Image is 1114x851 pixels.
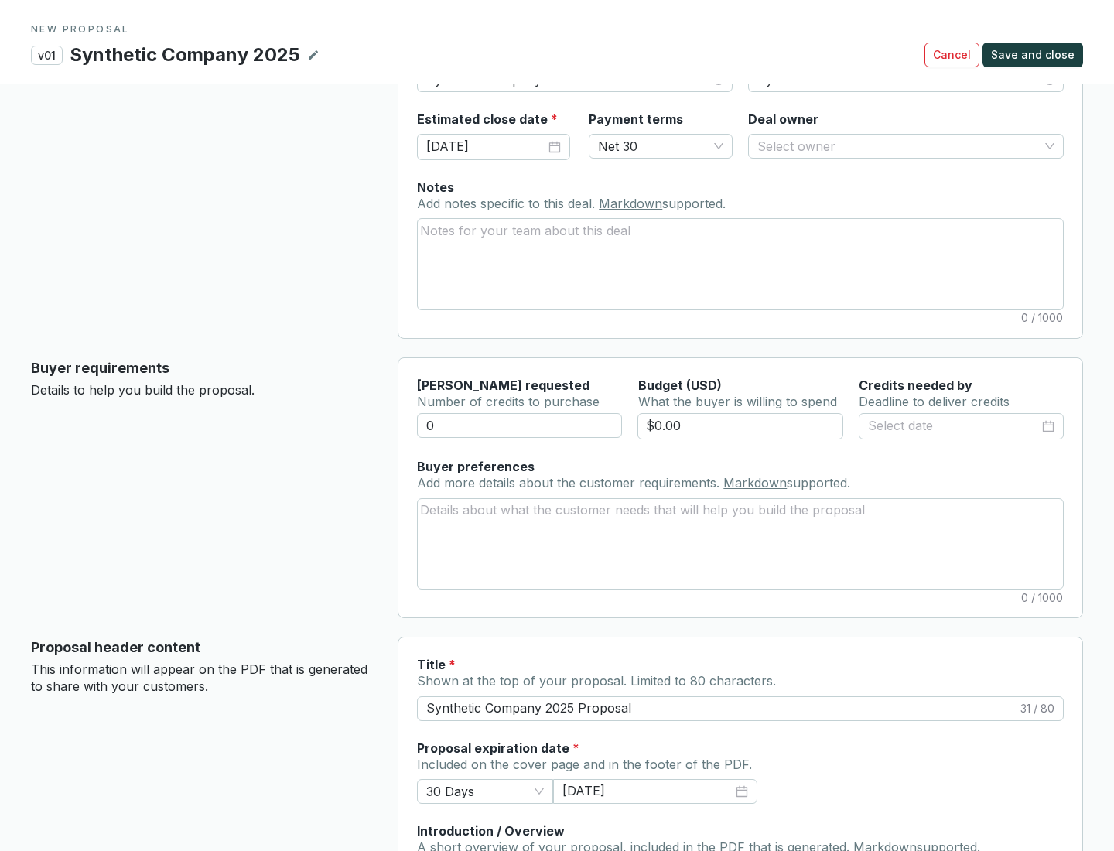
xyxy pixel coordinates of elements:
span: Save and close [991,47,1075,63]
label: Notes [417,179,454,196]
span: Number of credits to purchase [417,394,600,409]
p: v01 [31,46,63,65]
input: Select date [868,416,1039,436]
span: 31 / 80 [1020,701,1054,716]
p: NEW PROPOSAL [31,23,1083,36]
span: Deadline to deliver credits [859,394,1010,409]
label: Introduction / Overview [417,822,565,839]
label: Payment terms [589,111,683,128]
span: Shown at the top of your proposal. Limited to 80 characters. [417,673,776,689]
input: Select date [426,137,545,157]
a: Markdown [599,196,662,211]
span: Budget (USD) [638,378,722,393]
span: Add notes specific to this deal. [417,196,599,211]
label: Title [417,656,456,673]
label: Proposal expiration date [417,740,579,757]
p: Buyer requirements [31,357,373,379]
p: Details to help you build the proposal. [31,382,373,399]
span: supported. [787,475,850,490]
p: This information will appear on the PDF that is generated to share with your customers. [31,661,373,695]
span: What the buyer is willing to spend [638,394,837,409]
span: supported. [662,196,726,211]
label: Estimated close date [417,111,558,128]
span: Net 30 [598,135,723,158]
input: Select date [562,782,733,801]
label: [PERSON_NAME] requested [417,377,589,394]
label: Deal owner [748,111,818,128]
button: Cancel [924,43,979,67]
a: Markdown [723,475,787,490]
span: Cancel [933,47,971,63]
span: 30 Days [426,780,544,803]
span: Add more details about the customer requirements. [417,475,723,490]
label: Credits needed by [859,377,972,394]
p: Proposal header content [31,637,373,658]
button: Save and close [982,43,1083,67]
label: Buyer preferences [417,458,535,475]
p: Synthetic Company 2025 [69,42,301,68]
span: Included on the cover page and in the footer of the PDF. [417,757,752,772]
